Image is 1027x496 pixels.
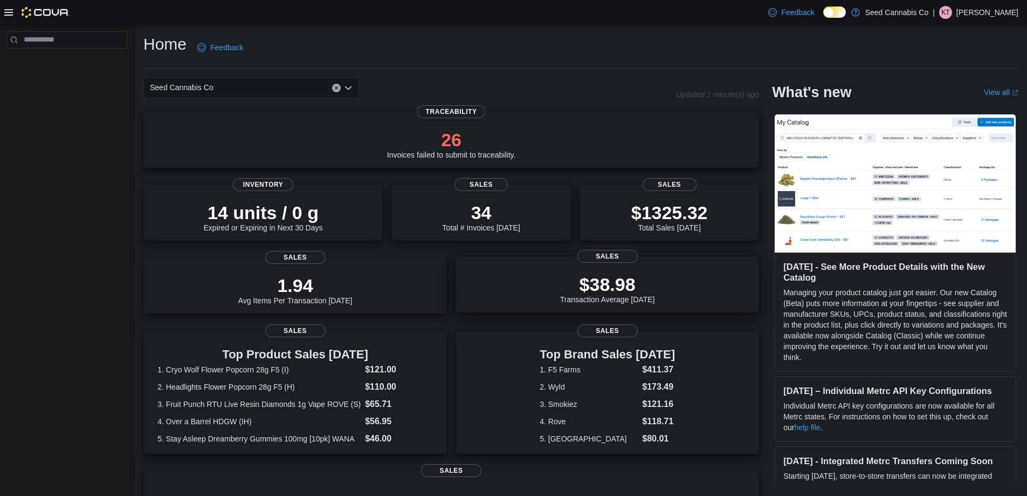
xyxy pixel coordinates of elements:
[22,7,70,18] img: Cova
[143,33,187,55] h1: Home
[642,398,675,411] dd: $121.16
[643,178,697,191] span: Sales
[642,415,675,428] dd: $118.71
[577,250,638,263] span: Sales
[365,432,433,445] dd: $46.00
[941,6,949,19] span: KT
[150,81,213,94] span: Seed Cannabis Co
[783,287,1007,363] p: Managing your product catalog just got easier. Our new Catalog (Beta) puts more information at yo...
[642,432,675,445] dd: $80.01
[783,400,1007,433] p: Individual Metrc API key configurations are now available for all Metrc states. For instructions ...
[365,415,433,428] dd: $56.95
[838,483,870,491] a: Transfers
[540,364,638,375] dt: 1. F5 Farms
[956,6,1018,19] p: [PERSON_NAME]
[540,348,675,361] h3: Top Brand Sales [DATE]
[365,398,433,411] dd: $65.71
[157,382,361,392] dt: 2. Headlights Flower Popcorn 28g F5 (H)
[631,202,708,223] p: $1325.32
[454,178,508,191] span: Sales
[210,42,243,53] span: Feedback
[783,261,1007,283] h3: [DATE] - See More Product Details with the New Catalog
[233,178,293,191] span: Inventory
[540,399,638,410] dt: 3. Smokiez
[332,84,341,92] button: Clear input
[865,6,929,19] p: Seed Cannabis Co
[6,51,127,77] nav: Complex example
[204,202,323,223] p: 14 units / 0 g
[157,416,361,427] dt: 4. Over a Barrel HDGW (IH)
[442,202,520,223] p: 34
[387,129,516,151] p: 26
[783,456,1007,466] h3: [DATE] - Integrated Metrc Transfers Coming Soon
[823,6,846,18] input: Dark Mode
[1012,90,1018,96] svg: External link
[984,88,1018,97] a: View allExternal link
[772,84,851,101] h2: What's new
[676,90,759,99] p: Updated 1 minute(s) ago
[540,382,638,392] dt: 2. Wyld
[238,275,353,296] p: 1.94
[157,399,361,410] dt: 3. Fruit Punch RTU Live Resin Diamonds 1g Vape ROVE (S)
[417,105,486,118] span: Traceability
[939,6,952,19] div: Kalyn Thompson
[642,381,675,393] dd: $173.49
[157,433,361,444] dt: 5. Stay Asleep Dreamberry Gummies 100mg [10pk] WANA
[193,37,247,58] a: Feedback
[365,381,433,393] dd: $110.00
[794,423,820,432] a: help file
[344,84,353,92] button: Open list of options
[365,363,433,376] dd: $121.00
[265,324,326,337] span: Sales
[442,202,520,232] div: Total # Invoices [DATE]
[421,464,481,477] span: Sales
[204,202,323,232] div: Expired or Expiring in Next 30 Days
[577,324,638,337] span: Sales
[265,251,326,264] span: Sales
[540,433,638,444] dt: 5. [GEOGRAPHIC_DATA]
[157,364,361,375] dt: 1. Cryo Wolf Flower Popcorn 28g F5 (I)
[933,6,935,19] p: |
[631,202,708,232] div: Total Sales [DATE]
[157,348,432,361] h3: Top Product Sales [DATE]
[560,274,655,304] div: Transaction Average [DATE]
[238,275,353,305] div: Avg Items Per Transaction [DATE]
[642,363,675,376] dd: $411.37
[540,416,638,427] dt: 4. Rove
[764,2,818,23] a: Feedback
[781,7,814,18] span: Feedback
[560,274,655,295] p: $38.98
[783,385,1007,396] h3: [DATE] – Individual Metrc API Key Configurations
[387,129,516,159] div: Invoices failed to submit to traceability.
